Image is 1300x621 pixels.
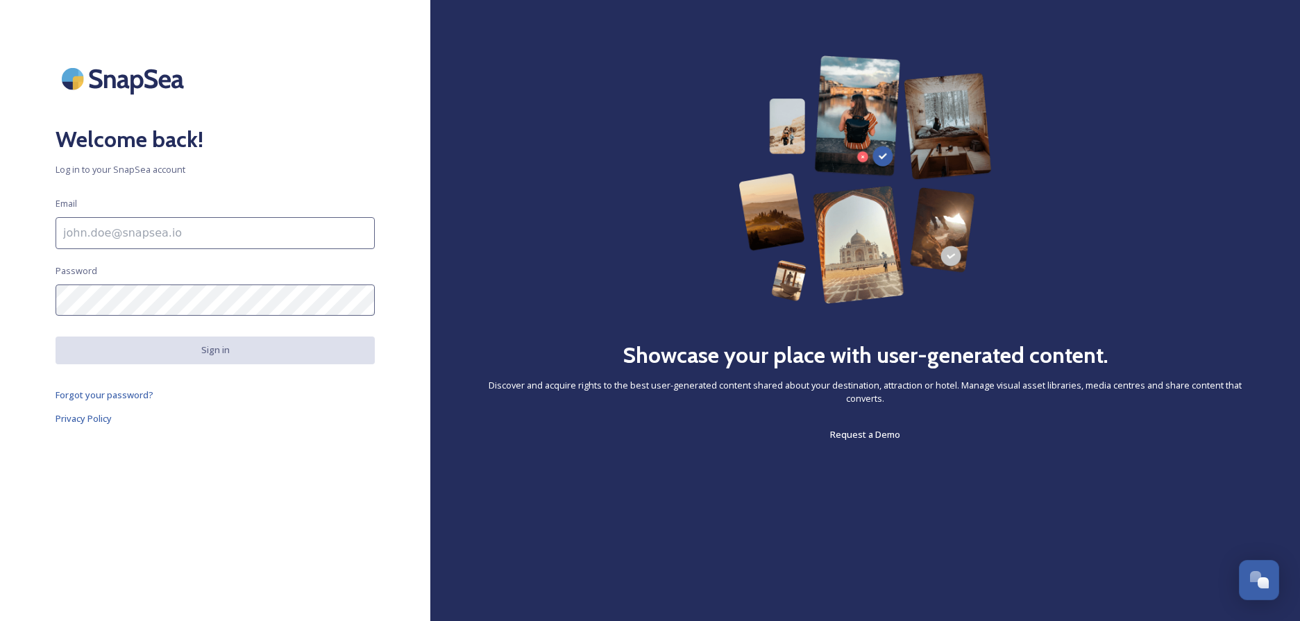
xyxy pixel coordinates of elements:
[623,339,1108,372] h2: Showcase your place with user-generated content.
[56,389,153,401] span: Forgot your password?
[56,410,375,427] a: Privacy Policy
[486,379,1244,405] span: Discover and acquire rights to the best user-generated content shared about your destination, att...
[56,264,97,278] span: Password
[56,123,375,156] h2: Welcome back!
[56,337,375,364] button: Sign in
[830,428,900,441] span: Request a Demo
[56,163,375,176] span: Log in to your SnapSea account
[56,56,194,102] img: SnapSea Logo
[56,197,77,210] span: Email
[738,56,992,304] img: 63b42ca75bacad526042e722_Group%20154-p-800.png
[1239,560,1279,600] button: Open Chat
[56,386,375,403] a: Forgot your password?
[56,217,375,249] input: john.doe@snapsea.io
[830,426,900,443] a: Request a Demo
[56,412,112,425] span: Privacy Policy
